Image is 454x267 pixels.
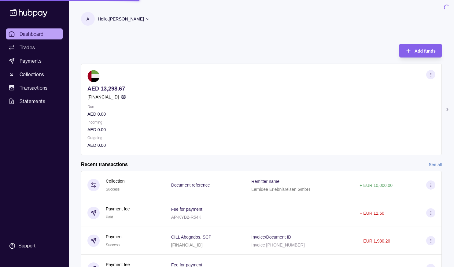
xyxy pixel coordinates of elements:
[6,42,63,53] a: Trades
[87,85,435,92] p: AED 13,298.67
[171,243,203,247] p: [FINANCIAL_ID]
[106,243,120,247] span: Success
[251,179,279,184] p: Remitter name
[251,187,310,192] p: Lernidee Erlebnisreisen GmbH
[106,178,124,184] p: Collection
[20,57,42,65] span: Payments
[87,119,435,126] p: Incoming
[87,16,89,22] p: A
[6,96,63,107] a: Statements
[87,94,119,100] p: [FINANCIAL_ID]
[20,30,44,38] span: Dashboard
[171,235,212,239] p: CILL Abogados, SCP
[87,126,435,133] p: AED 0.00
[171,215,201,220] p: AP-KYB2-R54K
[360,211,384,216] p: − EUR 12.60
[171,207,202,212] p: Fee for payment
[87,142,435,149] p: AED 0.00
[106,215,113,219] span: Paid
[6,55,63,66] a: Payments
[360,239,390,243] p: − EUR 1,980.20
[20,84,48,91] span: Transactions
[415,49,436,54] span: Add funds
[87,103,435,110] p: Due
[171,183,210,187] p: Document reference
[6,69,63,80] a: Collections
[20,71,44,78] span: Collections
[20,44,35,51] span: Trades
[18,243,35,249] div: Support
[360,183,393,188] p: + EUR 10,000.00
[106,233,123,240] p: Payment
[81,161,128,168] h2: Recent transactions
[106,206,130,212] p: Payment fee
[98,16,144,22] p: Hello, [PERSON_NAME]
[106,187,120,191] span: Success
[251,243,305,247] p: Invoice [PHONE_NUMBER]
[399,44,442,57] button: Add funds
[251,235,291,239] p: Invoice/Document ID
[87,70,100,82] img: ae
[429,161,442,168] a: See all
[87,135,435,141] p: Outgoing
[6,239,63,252] a: Support
[20,98,45,105] span: Statements
[6,28,63,39] a: Dashboard
[87,111,435,117] p: AED 0.00
[6,82,63,93] a: Transactions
